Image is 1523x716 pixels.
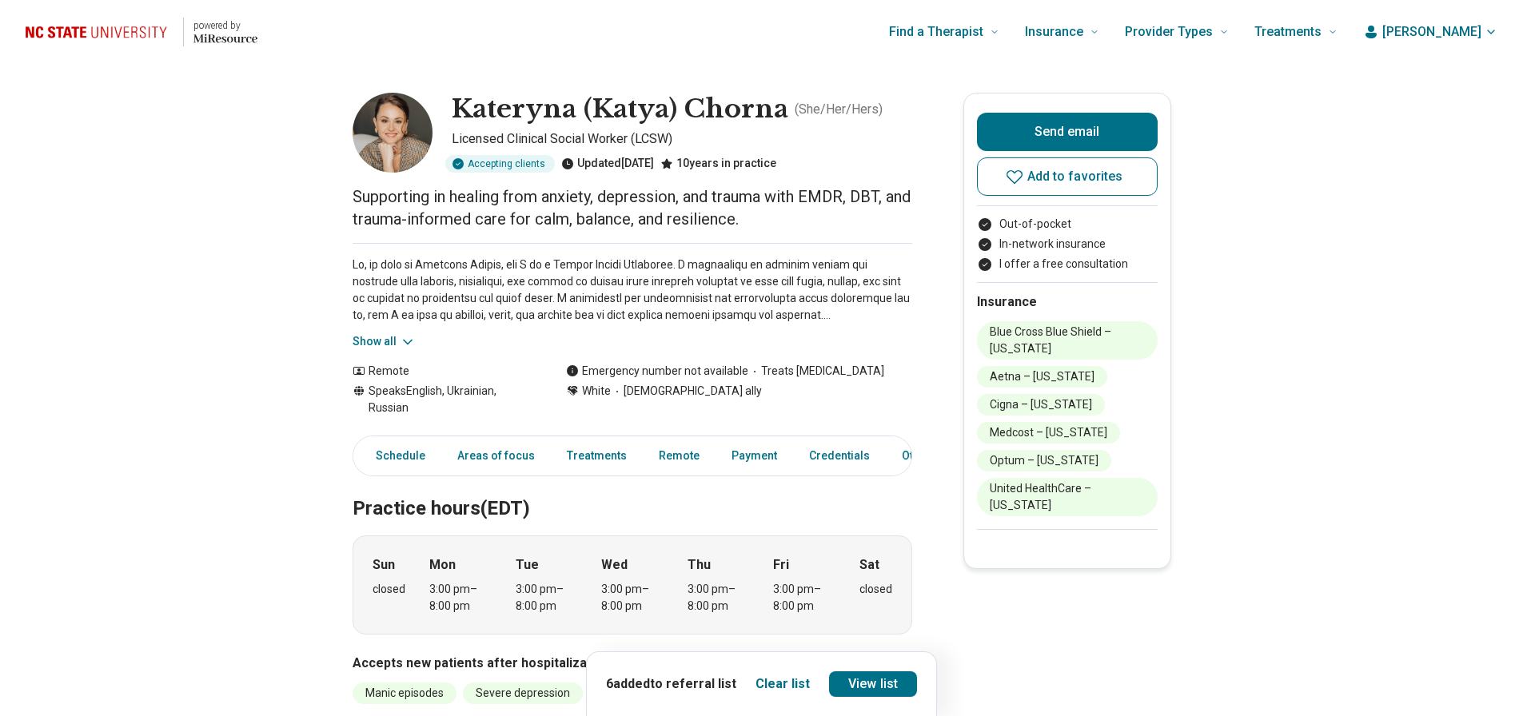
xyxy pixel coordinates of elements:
[611,383,762,400] span: [DEMOGRAPHIC_DATA] ally
[773,581,835,615] div: 3:00 pm – 8:00 pm
[561,155,654,173] div: Updated [DATE]
[557,440,636,472] a: Treatments
[353,257,912,324] p: Lo, ip dolo si Ametcons Adipis, eli S do e Tempor Incidi Utlaboree. D magnaaliqu en adminim venia...
[977,478,1158,516] li: United HealthCare – [US_STATE]
[373,581,405,598] div: closed
[649,440,709,472] a: Remote
[353,333,416,350] button: Show all
[829,671,917,697] a: View list
[859,581,892,598] div: closed
[1027,170,1123,183] span: Add to favorites
[353,682,457,704] li: Manic episodes
[373,555,395,575] strong: Sun
[1363,22,1497,42] button: [PERSON_NAME]
[601,581,663,615] div: 3:00 pm – 8:00 pm
[650,676,736,691] span: to referral list
[26,6,257,58] a: Home page
[429,581,491,615] div: 3:00 pm – 8:00 pm
[748,363,884,380] span: Treats [MEDICAL_DATA]
[756,674,810,694] button: Clear list
[357,440,435,472] a: Schedule
[193,19,257,32] p: powered by
[566,363,748,380] div: Emergency number not available
[353,383,534,416] div: Speaks English, Ukrainian, Russian
[773,555,789,575] strong: Fri
[977,394,1105,416] li: Cigna – [US_STATE]
[892,440,950,472] a: Other
[452,129,912,149] p: Licensed Clinical Social Worker (LCSW)
[582,383,611,400] span: White
[977,256,1158,272] li: I offer a free consultation
[977,236,1158,253] li: In-network insurance
[1254,21,1322,43] span: Treatments
[429,555,456,575] strong: Mon
[977,366,1107,388] li: Aetna – [US_STATE]
[799,440,879,472] a: Credentials
[606,674,736,694] p: 6 added
[977,157,1158,196] button: Add to favorites
[353,185,912,230] p: Supporting in healing from anxiety, depression, and trauma with EMDR, DBT, and trauma-informed ca...
[353,93,433,173] img: Kateryna Chorna, Licensed Clinical Social Worker (LCSW)
[516,581,577,615] div: 3:00 pm – 8:00 pm
[977,216,1158,233] li: Out-of-pocket
[1125,21,1213,43] span: Provider Types
[601,555,628,575] strong: Wed
[353,654,912,673] h3: Accepts new patients after hospitalization for
[977,422,1120,444] li: Medcost – [US_STATE]
[977,292,1158,312] h2: Insurance
[445,155,555,173] div: Accepting clients
[660,155,776,173] div: 10 years in practice
[977,216,1158,272] ul: Payment options
[1025,21,1083,43] span: Insurance
[977,450,1111,471] li: Optum – [US_STATE]
[452,93,788,126] h1: Kateryna (Katya) Chorna
[977,113,1158,151] button: Send email
[448,440,544,472] a: Areas of focus
[977,321,1158,360] li: Blue Cross Blue Shield – [US_STATE]
[889,21,983,43] span: Find a Therapist
[463,682,583,704] li: Severe depression
[859,555,879,575] strong: Sat
[688,555,711,575] strong: Thu
[353,457,912,523] h2: Practice hours (EDT)
[516,555,539,575] strong: Tue
[353,535,912,634] div: When does the program meet?
[688,581,749,615] div: 3:00 pm – 8:00 pm
[1382,22,1481,42] span: [PERSON_NAME]
[795,100,883,119] p: ( She/Her/Hers )
[353,363,534,380] div: Remote
[722,440,787,472] a: Payment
